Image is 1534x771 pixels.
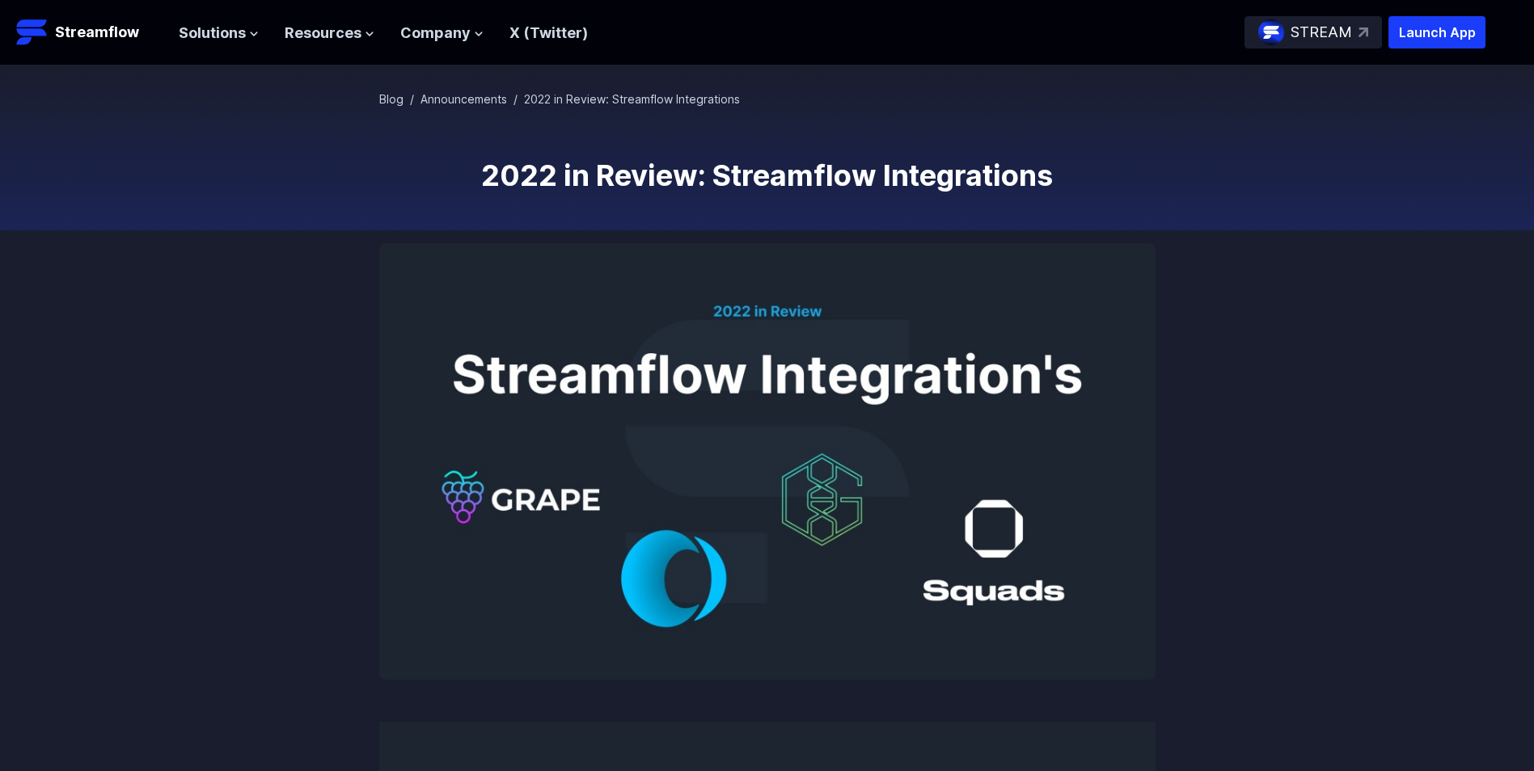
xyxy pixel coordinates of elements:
[420,92,507,106] a: Announcements
[179,22,246,45] span: Solutions
[379,243,1156,680] img: 2022 in Review: Streamflow Integrations
[55,21,139,44] p: Streamflow
[400,22,484,45] button: Company
[1359,27,1368,37] img: top-right-arrow.svg
[285,22,361,45] span: Resources
[285,22,374,45] button: Resources
[509,24,588,41] a: X (Twitter)
[1258,19,1284,45] img: streamflow-logo-circle.png
[400,22,471,45] span: Company
[379,159,1156,192] h1: 2022 in Review: Streamflow Integrations
[16,16,163,48] a: Streamflow
[179,22,259,45] button: Solutions
[1291,21,1352,44] p: STREAM
[524,92,740,106] span: 2022 in Review: Streamflow Integrations
[1245,16,1382,48] a: STREAM
[379,92,404,106] a: Blog
[513,92,518,106] span: /
[410,92,414,106] span: /
[1388,16,1485,48] button: Launch App
[16,16,49,48] img: Streamflow Logo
